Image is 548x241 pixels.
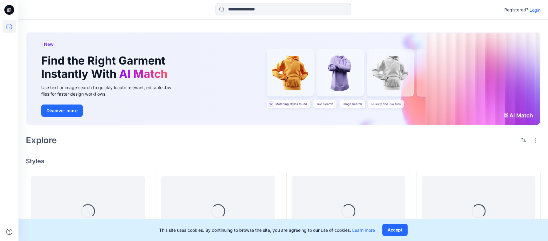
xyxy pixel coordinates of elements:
[352,227,375,233] a: Learn more
[504,6,528,14] p: Registered?
[26,135,57,145] h2: Explore
[119,67,167,81] span: AI Match
[41,54,171,81] h1: Find the Right Garment Instantly With
[41,105,83,117] button: Discover more
[382,224,408,236] button: Accept
[44,41,54,48] span: New
[530,7,541,13] p: Login
[159,227,375,233] p: This site uses cookies. By continuing to browse the site, you are agreeing to our use of cookies.
[26,157,541,165] h4: Styles
[41,84,180,97] div: Use text or image search to quickly locate relevant, editable .bw files for faster design workflows.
